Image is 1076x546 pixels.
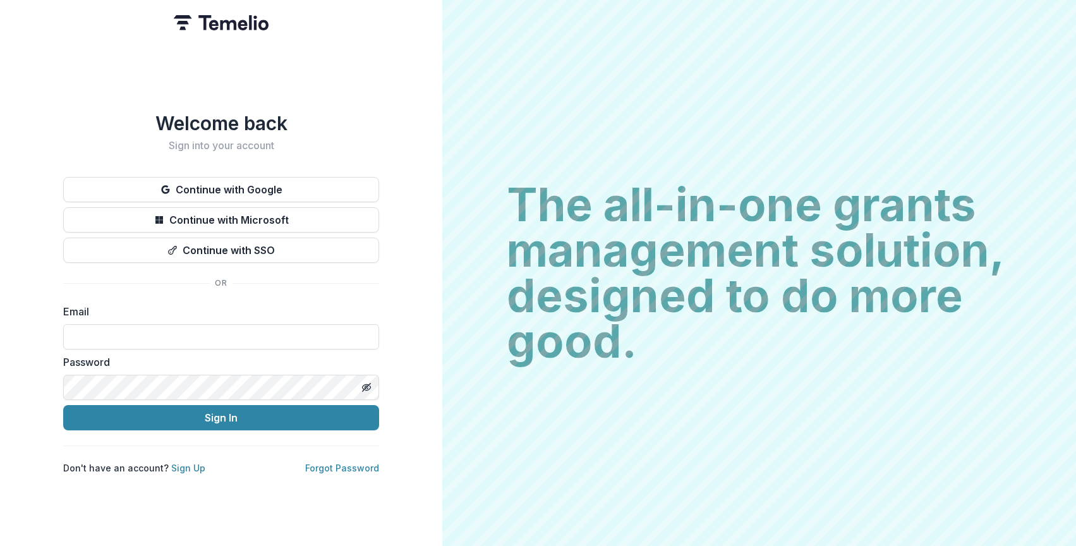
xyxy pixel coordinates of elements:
button: Toggle password visibility [356,377,377,397]
img: Temelio [174,15,269,30]
button: Continue with SSO [63,238,379,263]
button: Continue with Google [63,177,379,202]
button: Sign In [63,405,379,430]
p: Don't have an account? [63,461,205,475]
a: Forgot Password [305,463,379,473]
a: Sign Up [171,463,205,473]
h1: Welcome back [63,112,379,135]
h2: Sign into your account [63,140,379,152]
label: Password [63,355,372,370]
label: Email [63,304,372,319]
button: Continue with Microsoft [63,207,379,233]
